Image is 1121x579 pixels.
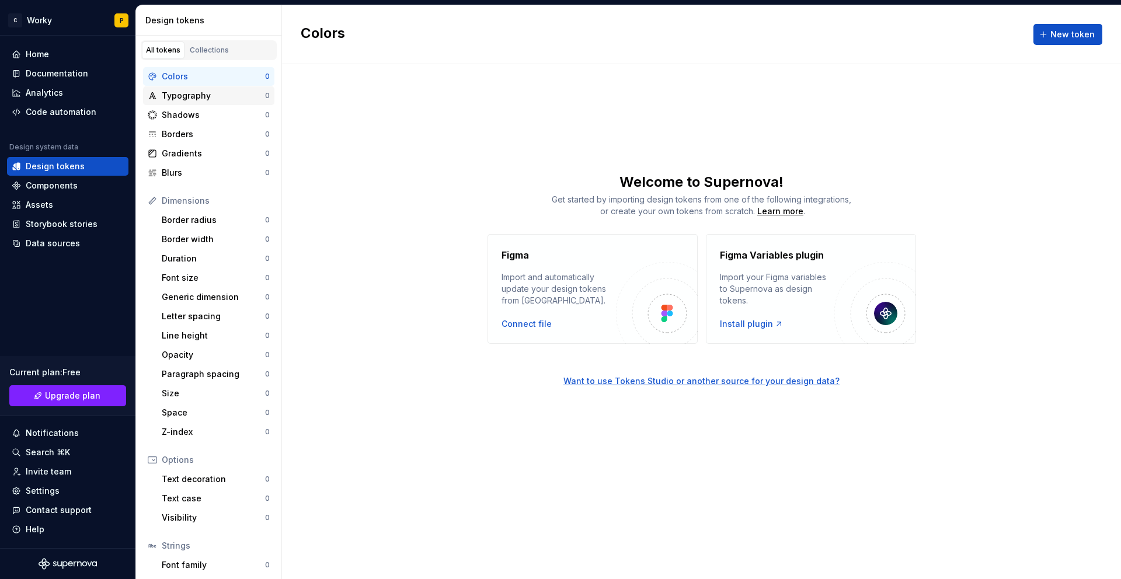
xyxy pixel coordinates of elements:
[162,330,265,341] div: Line height
[143,106,274,124] a: Shadows0
[45,390,100,402] span: Upgrade plan
[26,87,63,99] div: Analytics
[282,173,1121,191] div: Welcome to Supernova!
[157,489,274,508] a: Text case0
[162,426,265,438] div: Z-index
[265,389,270,398] div: 0
[162,167,265,179] div: Blurs
[143,67,274,86] a: Colors0
[265,494,270,503] div: 0
[7,462,128,481] a: Invite team
[7,424,128,442] button: Notifications
[162,311,265,322] div: Letter spacing
[26,447,70,458] div: Search ⌘K
[265,350,270,360] div: 0
[143,144,274,163] a: Gradients0
[162,368,265,380] div: Paragraph spacing
[157,365,274,383] a: Paragraph spacing0
[143,163,274,182] a: Blurs0
[265,110,270,120] div: 0
[265,560,270,570] div: 0
[502,318,552,330] button: Connect file
[265,292,270,302] div: 0
[120,16,124,25] div: P
[162,253,265,264] div: Duration
[162,473,265,485] div: Text decoration
[265,273,270,282] div: 0
[162,512,265,524] div: Visibility
[157,470,274,489] a: Text decoration0
[39,558,97,570] svg: Supernova Logo
[157,403,274,422] a: Space0
[157,556,274,574] a: Font family0
[157,211,274,229] a: Border radius0
[190,46,229,55] div: Collections
[7,520,128,539] button: Help
[162,128,265,140] div: Borders
[162,493,265,504] div: Text case
[7,443,128,462] button: Search ⌘K
[265,475,270,484] div: 0
[157,326,274,345] a: Line height0
[162,233,265,245] div: Border width
[157,230,274,249] a: Border width0
[26,180,78,191] div: Components
[162,195,270,207] div: Dimensions
[265,168,270,177] div: 0
[265,331,270,340] div: 0
[720,248,824,262] h4: Figma Variables plugin
[265,235,270,244] div: 0
[26,466,71,477] div: Invite team
[7,196,128,214] a: Assets
[26,106,96,118] div: Code automation
[563,375,840,387] button: Want to use Tokens Studio or another source for your design data?
[143,125,274,144] a: Borders0
[26,485,60,497] div: Settings
[162,71,265,82] div: Colors
[26,238,80,249] div: Data sources
[9,385,126,406] button: Upgrade plan
[157,288,274,306] a: Generic dimension0
[143,86,274,105] a: Typography0
[265,91,270,100] div: 0
[757,205,803,217] a: Learn more
[157,268,274,287] a: Font size0
[146,46,180,55] div: All tokens
[162,109,265,121] div: Shadows
[26,427,79,439] div: Notifications
[162,454,270,466] div: Options
[1050,29,1095,40] span: New token
[145,15,277,26] div: Design tokens
[162,349,265,361] div: Opacity
[157,384,274,403] a: Size0
[720,318,784,330] a: Install plugin
[7,215,128,233] a: Storybook stories
[26,199,53,211] div: Assets
[265,427,270,437] div: 0
[157,249,274,268] a: Duration0
[502,248,529,262] h4: Figma
[157,508,274,527] a: Visibility0
[162,272,265,284] div: Font size
[9,142,78,152] div: Design system data
[162,407,265,418] div: Space
[162,388,265,399] div: Size
[7,176,128,195] a: Components
[157,307,274,326] a: Letter spacing0
[552,194,851,216] span: Get started by importing design tokens from one of the following integrations, or create your own...
[7,482,128,500] a: Settings
[9,367,126,378] div: Current plan : Free
[162,90,265,102] div: Typography
[162,540,270,552] div: Strings
[265,513,270,522] div: 0
[7,64,128,83] a: Documentation
[265,215,270,225] div: 0
[7,234,128,253] a: Data sources
[157,346,274,364] a: Opacity0
[26,218,98,230] div: Storybook stories
[720,271,834,306] div: Import your Figma variables to Supernova as design tokens.
[1033,24,1102,45] button: New token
